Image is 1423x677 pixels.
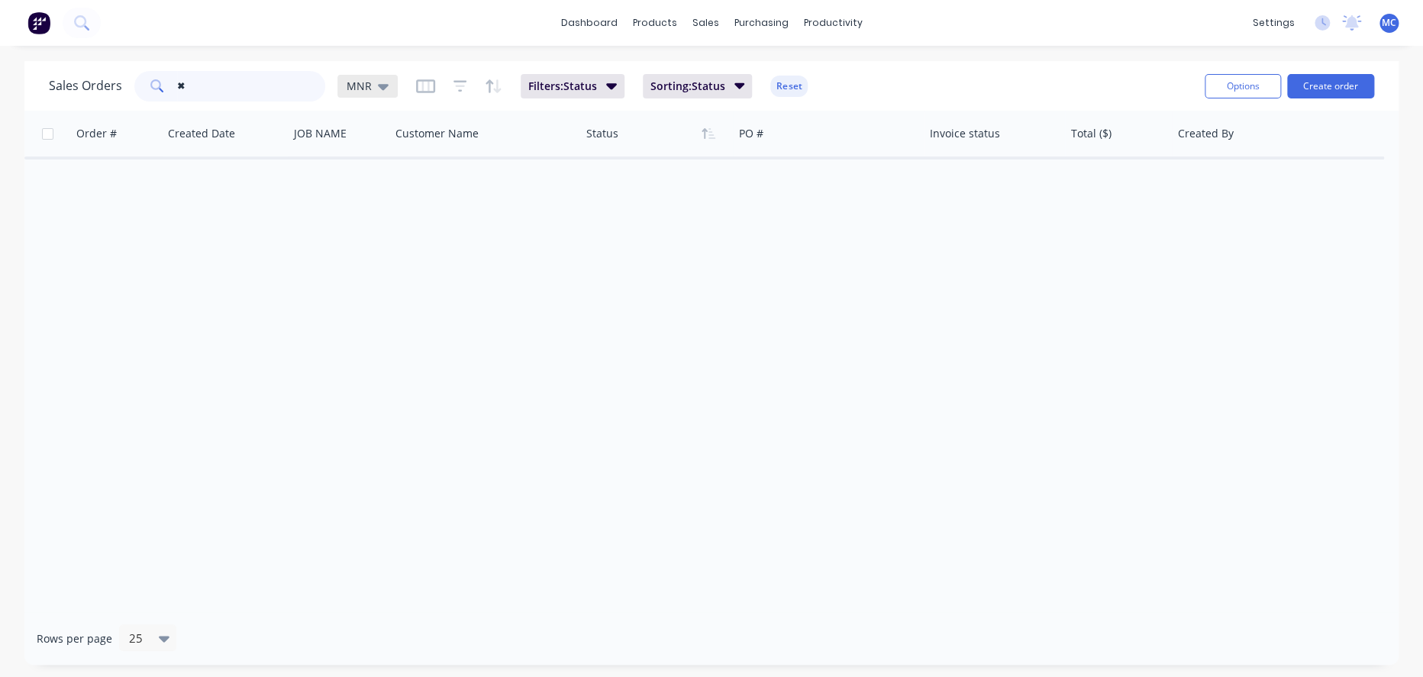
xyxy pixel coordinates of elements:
[528,79,597,94] span: Filters: Status
[177,71,326,102] input: Search...
[37,631,112,646] span: Rows per page
[643,74,753,98] button: Sorting:Status
[586,126,618,141] div: Status
[521,74,624,98] button: Filters:Status
[553,11,625,34] a: dashboard
[49,79,122,93] h1: Sales Orders
[1287,74,1374,98] button: Create order
[625,11,685,34] div: products
[1178,126,1234,141] div: Created By
[395,126,479,141] div: Customer Name
[1071,126,1112,141] div: Total ($)
[168,126,235,141] div: Created Date
[27,11,50,34] img: Factory
[1245,11,1302,34] div: settings
[1205,74,1281,98] button: Options
[770,76,808,97] button: Reset
[650,79,725,94] span: Sorting: Status
[347,78,372,94] span: MNR
[294,126,347,141] div: JOB NAME
[796,11,870,34] div: productivity
[930,126,1000,141] div: Invoice status
[739,126,763,141] div: PO #
[685,11,727,34] div: sales
[76,126,117,141] div: Order #
[727,11,796,34] div: purchasing
[1382,16,1396,30] span: MC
